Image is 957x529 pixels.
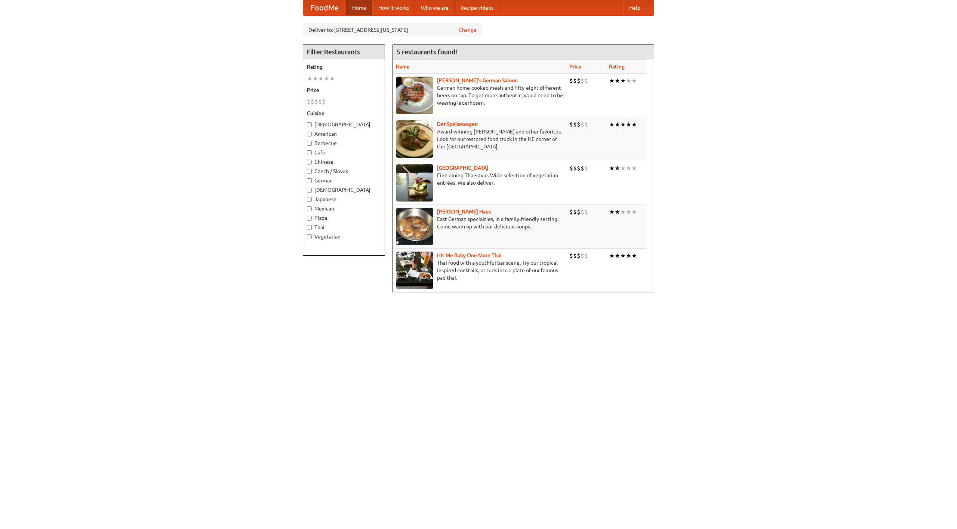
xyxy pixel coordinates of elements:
a: Home [346,0,372,15]
li: ★ [620,208,626,216]
input: Pizza [307,216,312,221]
label: Czech / Slovak [307,167,381,175]
li: ★ [609,208,615,216]
p: Thai food with a youthful bar scene. Try our tropical inspired cocktails, or tuck into a plate of... [396,259,563,282]
li: $ [573,77,577,85]
li: ★ [620,164,626,172]
li: ★ [609,252,615,260]
a: Price [569,64,582,70]
li: $ [311,98,314,106]
input: Barbecue [307,141,312,146]
li: $ [584,120,588,129]
label: Barbecue [307,139,381,147]
li: $ [584,252,588,260]
li: ★ [324,74,329,83]
li: ★ [631,164,637,172]
label: American [307,130,381,138]
li: $ [307,98,311,106]
li: $ [569,120,573,129]
label: Japanese [307,196,381,203]
input: Thai [307,225,312,230]
img: esthers.jpg [396,77,433,114]
li: $ [318,98,322,106]
a: [PERSON_NAME] Haus [437,209,491,215]
label: Mexican [307,205,381,212]
label: Thai [307,224,381,231]
a: Change [459,26,477,34]
p: Fine dining Thai-style. Wide selection of vegetarian entrées. We also deliver. [396,172,563,187]
a: FoodMe [303,0,346,15]
a: Rating [609,64,625,70]
li: $ [584,77,588,85]
h4: Filter Restaurants [303,44,385,59]
li: ★ [631,120,637,129]
li: $ [581,120,584,129]
a: Der Speisewagen [437,121,478,127]
li: ★ [307,74,313,83]
li: $ [581,252,584,260]
p: German home-cooked meals and fifty-eight different beers on tap. To get more authentic, you'd nee... [396,84,563,107]
label: Pizza [307,214,381,222]
li: ★ [626,208,631,216]
li: ★ [318,74,324,83]
img: speisewagen.jpg [396,120,433,158]
li: ★ [609,164,615,172]
li: $ [581,164,584,172]
li: $ [577,120,581,129]
li: $ [581,77,584,85]
li: ★ [615,252,620,260]
li: ★ [626,164,631,172]
li: $ [577,208,581,216]
img: kohlhaus.jpg [396,208,433,245]
a: Who we are [415,0,455,15]
li: ★ [615,120,620,129]
li: ★ [620,120,626,129]
img: satay.jpg [396,164,433,202]
a: Recipe videos [455,0,499,15]
input: Vegetarian [307,234,312,239]
li: $ [577,164,581,172]
label: Cafe [307,149,381,156]
li: $ [569,252,573,260]
input: Chinese [307,160,312,164]
input: Mexican [307,206,312,211]
li: ★ [609,120,615,129]
li: $ [569,164,573,172]
li: $ [569,77,573,85]
li: $ [322,98,326,106]
input: Japanese [307,197,312,202]
h5: Rating [307,63,381,71]
a: [GEOGRAPHIC_DATA] [437,165,488,171]
p: Award-winning [PERSON_NAME] and other favorites. Look for our restored food truck in the NE corne... [396,128,563,150]
h5: Price [307,86,381,94]
a: How it works [372,0,415,15]
li: $ [584,164,588,172]
input: [DEMOGRAPHIC_DATA] [307,122,312,127]
li: ★ [631,208,637,216]
li: $ [581,208,584,216]
li: ★ [329,74,335,83]
li: ★ [626,77,631,85]
input: Cafe [307,150,312,155]
li: $ [577,252,581,260]
li: $ [569,208,573,216]
a: Hit Me Baby One More Thai [437,252,502,258]
ng-pluralize: 5 restaurants found! [397,48,457,55]
li: $ [584,208,588,216]
a: [PERSON_NAME]'s German Saloon [437,77,518,83]
li: $ [573,252,577,260]
input: [DEMOGRAPHIC_DATA] [307,188,312,193]
li: $ [577,77,581,85]
li: ★ [615,77,620,85]
li: ★ [631,77,637,85]
li: ★ [615,164,620,172]
label: German [307,177,381,184]
li: $ [573,208,577,216]
li: ★ [609,77,615,85]
label: [DEMOGRAPHIC_DATA] [307,186,381,194]
a: Help [623,0,646,15]
li: $ [314,98,318,106]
